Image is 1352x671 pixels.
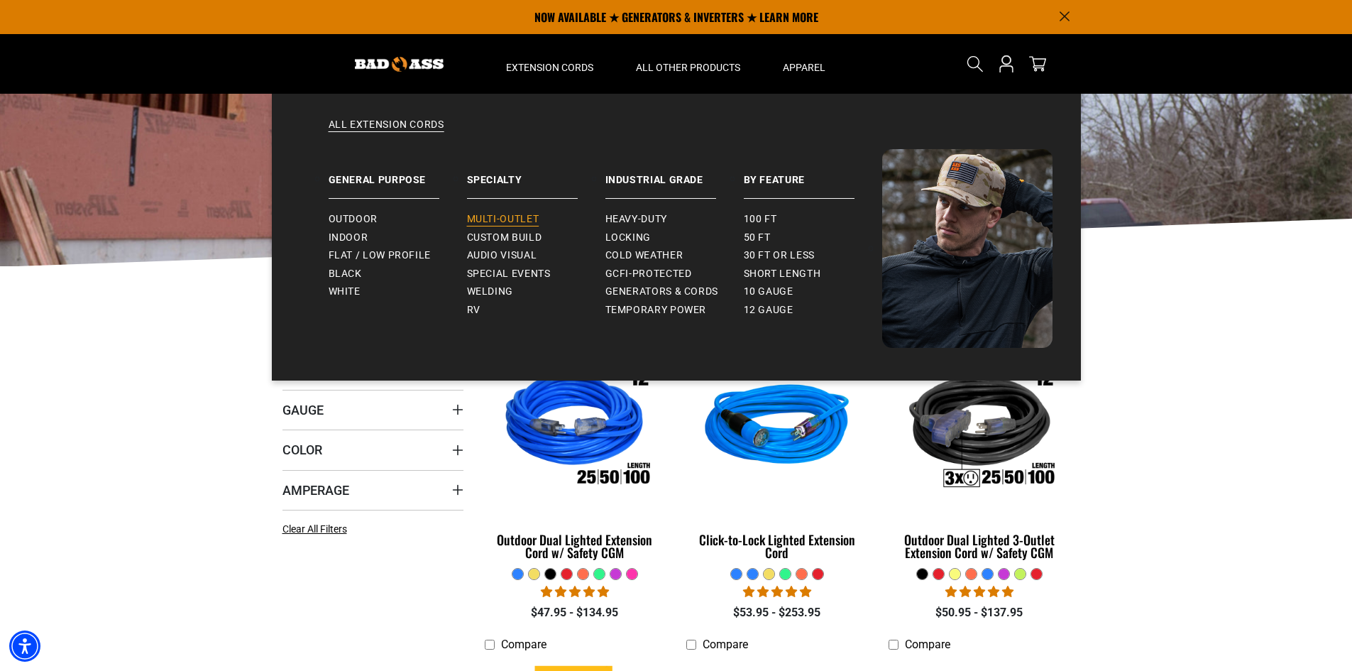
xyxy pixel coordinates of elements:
a: Short Length [744,265,882,283]
a: Open this option [995,34,1018,94]
a: 50 ft [744,229,882,247]
span: Locking [605,231,651,244]
span: Audio Visual [467,249,537,262]
span: Multi-Outlet [467,213,539,226]
span: Compare [501,638,546,651]
span: Flat / Low Profile [329,249,432,262]
a: 100 ft [744,210,882,229]
img: blue [688,346,867,509]
a: Outdoor Dual Lighted Extension Cord w/ Safety CGM Outdoor Dual Lighted Extension Cord w/ Safety CGM [485,339,666,567]
span: 4.81 stars [541,585,609,599]
span: Special Events [467,268,551,280]
span: Temporary Power [605,304,707,317]
img: Bad Ass Extension Cords [882,149,1053,348]
div: $50.95 - $137.95 [889,604,1070,621]
span: 4.87 stars [743,585,811,599]
a: Outdoor [329,210,467,229]
a: Outdoor Dual Lighted 3-Outlet Extension Cord w/ Safety CGM Outdoor Dual Lighted 3-Outlet Extensio... [889,339,1070,567]
a: Special Events [467,265,605,283]
div: $53.95 - $253.95 [686,604,867,621]
a: White [329,283,467,301]
span: Amperage [282,482,349,498]
div: Outdoor Dual Lighted Extension Cord w/ Safety CGM [485,533,666,559]
a: Industrial Grade [605,149,744,199]
span: 30 ft or less [744,249,815,262]
span: Welding [467,285,513,298]
span: 12 gauge [744,304,793,317]
span: Heavy-Duty [605,213,667,226]
a: Locking [605,229,744,247]
a: GCFI-Protected [605,265,744,283]
span: Color [282,442,322,458]
span: Compare [703,638,748,651]
a: Temporary Power [605,301,744,320]
a: 12 gauge [744,301,882,320]
a: All Extension Cords [300,118,1053,149]
span: GCFI-Protected [605,268,692,280]
a: Welding [467,283,605,301]
span: White [329,285,361,298]
img: Outdoor Dual Lighted Extension Cord w/ Safety CGM [485,346,664,509]
a: 10 gauge [744,283,882,301]
a: cart [1026,55,1049,72]
span: RV [467,304,480,317]
a: Generators & Cords [605,283,744,301]
span: Outdoor [329,213,378,226]
div: $47.95 - $134.95 [485,604,666,621]
span: Custom Build [467,231,542,244]
span: Apparel [783,61,825,74]
span: Extension Cords [506,61,593,74]
div: Outdoor Dual Lighted 3-Outlet Extension Cord w/ Safety CGM [889,533,1070,559]
a: Custom Build [467,229,605,247]
a: Multi-Outlet [467,210,605,229]
summary: Search [964,53,986,75]
a: Heavy-Duty [605,210,744,229]
img: Bad Ass Extension Cords [355,57,444,72]
span: 50 ft [744,231,771,244]
span: 100 ft [744,213,777,226]
summary: All Other Products [615,34,762,94]
summary: Amperage [282,470,463,510]
a: Indoor [329,229,467,247]
span: 4.80 stars [945,585,1013,599]
span: Cold Weather [605,249,683,262]
span: Indoor [329,231,368,244]
a: Cold Weather [605,246,744,265]
div: Accessibility Menu [9,631,40,662]
a: Specialty [467,149,605,199]
span: Black [329,268,362,280]
div: Click-to-Lock Lighted Extension Cord [686,533,867,559]
summary: Extension Cords [485,34,615,94]
span: 10 gauge [744,285,793,298]
summary: Color [282,430,463,469]
img: Outdoor Dual Lighted 3-Outlet Extension Cord w/ Safety CGM [890,346,1069,509]
a: blue Click-to-Lock Lighted Extension Cord [686,339,867,567]
a: Audio Visual [467,246,605,265]
span: Short Length [744,268,821,280]
a: RV [467,301,605,320]
span: Gauge [282,402,324,418]
summary: Gauge [282,390,463,430]
a: Flat / Low Profile [329,246,467,265]
a: General Purpose [329,149,467,199]
span: Compare [905,638,950,651]
summary: Apparel [762,34,847,94]
span: All Other Products [636,61,740,74]
a: Black [329,265,467,283]
a: Clear All Filters [282,522,353,537]
span: Clear All Filters [282,523,347,535]
span: Generators & Cords [605,285,719,298]
a: 30 ft or less [744,246,882,265]
a: By Feature [744,149,882,199]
